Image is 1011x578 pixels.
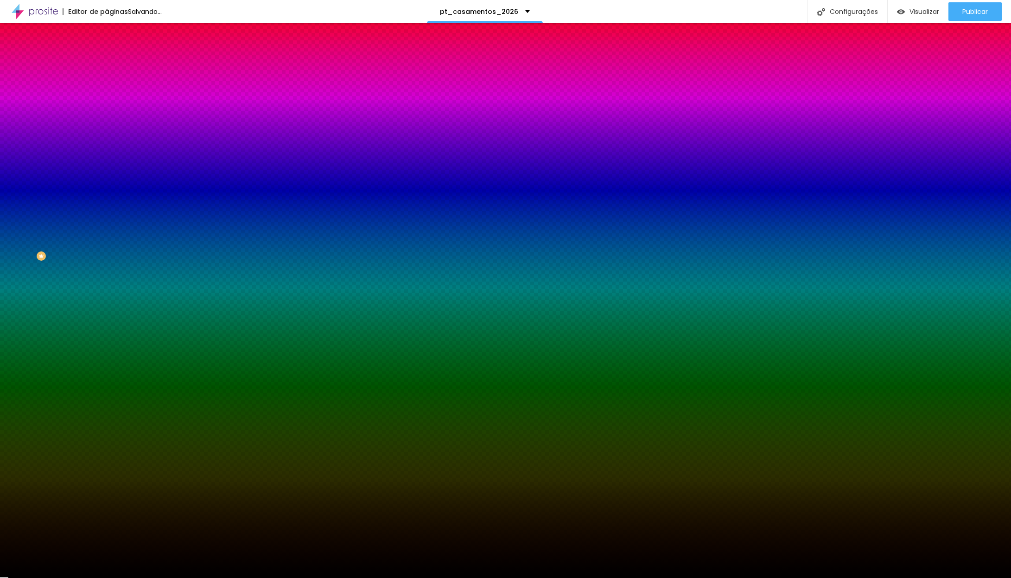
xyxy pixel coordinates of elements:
div: Salvando... [128,8,162,15]
p: pt_casamentos_2026 [440,8,518,15]
button: Publicar [948,2,1002,21]
img: view-1.svg [897,8,905,16]
div: Editor de páginas [63,8,128,15]
span: Visualizar [909,8,939,15]
span: Publicar [962,8,988,15]
button: Visualizar [888,2,948,21]
img: Icone [817,8,825,16]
